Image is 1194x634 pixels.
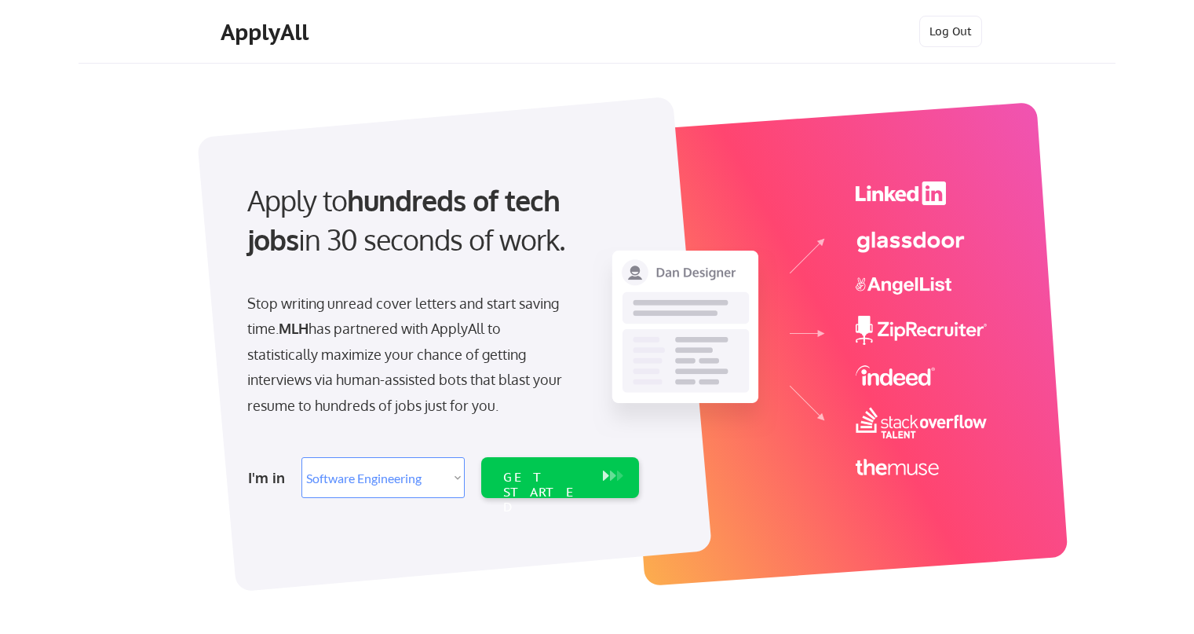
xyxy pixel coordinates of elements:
[221,19,313,46] div: ApplyAll
[248,465,292,490] div: I'm in
[919,16,982,47] button: Log Out
[247,182,567,257] strong: hundreds of tech jobs
[247,181,633,260] div: Apply to in 30 seconds of work.
[503,470,587,515] div: GET STARTED
[279,320,309,337] strong: MLH
[247,291,570,418] div: Stop writing unread cover letters and start saving time. has partnered with ApplyAll to statistic...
